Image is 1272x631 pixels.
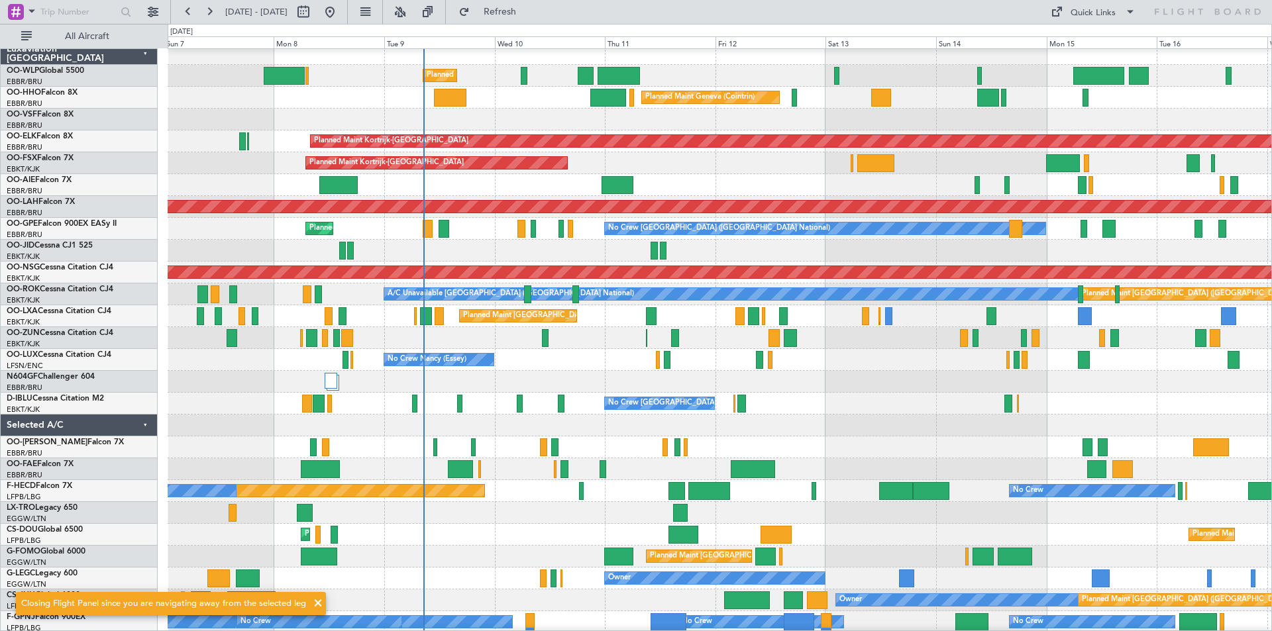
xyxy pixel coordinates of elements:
[384,36,495,48] div: Tue 9
[7,242,34,250] span: OO-JID
[7,67,39,75] span: OO-WLP
[7,307,111,315] a: OO-LXACessna Citation CJ4
[7,395,104,403] a: D-IBLUCessna Citation M2
[7,351,111,359] a: OO-LUXCessna Citation CJ4
[1071,7,1116,20] div: Quick Links
[7,405,40,414] a: EBKT/KJK
[7,438,87,446] span: OO-[PERSON_NAME]
[7,252,40,262] a: EBKT/KJK
[7,504,35,512] span: LX-TRO
[495,36,606,48] div: Wed 10
[7,492,41,502] a: LFPB/LBG
[7,329,40,337] span: OO-ZUN
[650,546,859,566] div: Planned Maint [GEOGRAPHIC_DATA] ([GEOGRAPHIC_DATA])
[274,36,384,48] div: Mon 8
[452,1,532,23] button: Refresh
[388,350,466,369] div: No Crew Nancy (Essey)
[7,569,78,577] a: G-LEGCLegacy 600
[15,26,144,47] button: All Aircraft
[645,87,755,107] div: Planned Maint Geneva (Cointrin)
[7,548,40,556] span: G-FOMO
[7,285,113,293] a: OO-ROKCessna Citation CJ4
[7,264,113,271] a: OO-NSGCessna Citation CJ4
[7,317,40,327] a: EBKT/KJK
[7,77,42,87] a: EBBR/BRU
[1013,481,1043,501] div: No Crew
[7,142,42,152] a: EBBR/BRU
[7,438,124,446] a: OO-[PERSON_NAME]Falcon 7X
[936,36,1047,48] div: Sun 14
[7,89,78,97] a: OO-HHOFalcon 8X
[7,482,72,490] a: F-HECDFalcon 7X
[608,568,631,588] div: Owner
[472,7,528,17] span: Refresh
[314,131,468,151] div: Planned Maint Kortrijk-[GEOGRAPHIC_DATA]
[7,242,93,250] a: OO-JIDCessna CJ1 525
[7,99,42,109] a: EBBR/BRU
[7,273,40,283] a: EBKT/KJK
[7,482,36,490] span: F-HECD
[7,526,38,534] span: CS-DOU
[463,306,703,326] div: Planned Maint [GEOGRAPHIC_DATA] ([GEOGRAPHIC_DATA] National)
[34,32,140,41] span: All Aircraft
[40,2,117,22] input: Trip Number
[7,121,42,130] a: EBBR/BRU
[7,230,42,240] a: EBBR/BRU
[605,36,715,48] div: Thu 11
[170,26,193,38] div: [DATE]
[7,67,84,75] a: OO-WLPGlobal 5500
[427,66,496,85] div: Planned Maint Liege
[7,504,78,512] a: LX-TROLegacy 650
[7,569,35,577] span: G-LEGC
[608,218,830,238] div: No Crew [GEOGRAPHIC_DATA] ([GEOGRAPHIC_DATA] National)
[839,590,862,610] div: Owner
[7,307,38,315] span: OO-LXA
[7,383,42,393] a: EBBR/BRU
[7,329,113,337] a: OO-ZUNCessna Citation CJ4
[7,198,75,206] a: OO-LAHFalcon 7X
[7,373,95,381] a: N604GFChallenger 604
[7,361,43,371] a: LFSN/ENC
[7,164,40,174] a: EBKT/KJK
[1047,36,1157,48] div: Mon 15
[7,514,46,524] a: EGGW/LTN
[7,132,73,140] a: OO-ELKFalcon 8X
[7,558,46,567] a: EGGW/LTN
[7,198,38,206] span: OO-LAH
[164,36,274,48] div: Sun 7
[7,111,74,119] a: OO-VSFFalcon 8X
[7,448,42,458] a: EBBR/BRU
[7,89,41,97] span: OO-HHO
[225,6,288,18] span: [DATE] - [DATE]
[21,597,306,610] div: Closing Flight Panel since you are navigating away from the selected leg
[7,111,37,119] span: OO-VSF
[7,208,42,218] a: EBBR/BRU
[7,176,35,184] span: OO-AIE
[7,154,37,162] span: OO-FSX
[715,36,826,48] div: Fri 12
[7,460,37,468] span: OO-FAE
[7,373,38,381] span: N604GF
[7,526,83,534] a: CS-DOUGlobal 6500
[7,339,40,349] a: EBKT/KJK
[1044,1,1142,23] button: Quick Links
[7,176,72,184] a: OO-AIEFalcon 7X
[7,536,41,546] a: LFPB/LBG
[7,186,42,196] a: EBBR/BRU
[7,220,117,228] a: OO-GPEFalcon 900EX EASy II
[7,285,40,293] span: OO-ROK
[7,395,32,403] span: D-IBLU
[1157,36,1267,48] div: Tue 16
[309,218,549,238] div: Planned Maint [GEOGRAPHIC_DATA] ([GEOGRAPHIC_DATA] National)
[309,153,464,173] div: Planned Maint Kortrijk-[GEOGRAPHIC_DATA]
[7,220,38,228] span: OO-GPE
[305,524,513,544] div: Planned Maint [GEOGRAPHIC_DATA] ([GEOGRAPHIC_DATA])
[7,548,85,556] a: G-FOMOGlobal 6000
[7,154,74,162] a: OO-FSXFalcon 7X
[825,36,936,48] div: Sat 13
[608,393,830,413] div: No Crew [GEOGRAPHIC_DATA] ([GEOGRAPHIC_DATA] National)
[7,351,38,359] span: OO-LUX
[7,460,74,468] a: OO-FAEFalcon 7X
[7,132,36,140] span: OO-ELK
[388,284,634,304] div: A/C Unavailable [GEOGRAPHIC_DATA] ([GEOGRAPHIC_DATA] National)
